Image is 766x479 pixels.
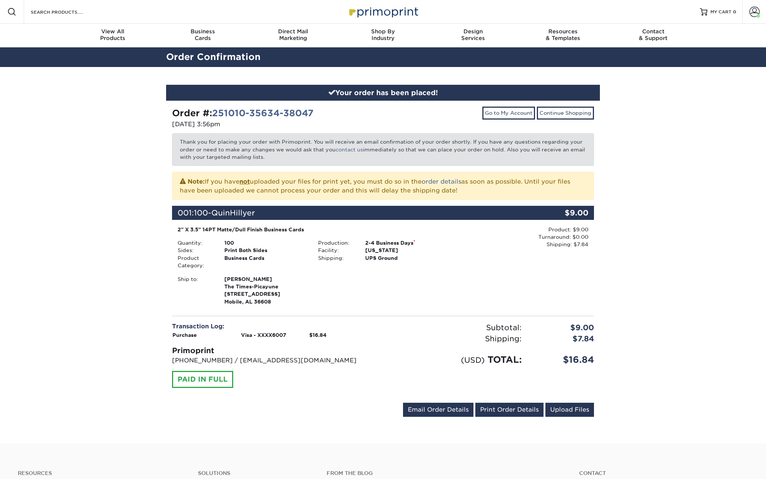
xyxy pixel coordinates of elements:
[527,322,600,333] div: $9.00
[608,24,698,47] a: Contact& Support
[422,178,461,185] a: order details
[224,275,307,283] span: [PERSON_NAME]
[518,28,608,41] div: & Templates
[518,24,608,47] a: Resources& Templates
[18,470,187,476] h4: Resources
[475,403,544,417] a: Print Order Details
[338,28,428,35] span: Shop By
[338,28,428,41] div: Industry
[313,239,359,247] div: Production:
[172,120,377,129] p: [DATE] 3:56pm
[428,24,518,47] a: DesignServices
[309,332,327,338] strong: $16.84
[68,24,158,47] a: View AllProducts
[224,275,307,305] strong: Mobile, AL 36608
[172,332,197,338] strong: Purchase
[428,28,518,35] span: Design
[219,254,313,269] div: Business Cards
[219,239,313,247] div: 100
[172,371,233,388] div: PAID IN FULL
[166,85,600,101] div: Your order has been placed!
[178,226,448,233] div: 2" X 3.5" 14PT Matte/Dull Finish Business Cards
[172,275,219,306] div: Ship to:
[172,345,377,356] div: Primoprint
[240,178,250,185] b: not
[172,239,219,247] div: Quantity:
[360,247,453,254] div: [US_STATE]
[579,470,748,476] a: Contact
[68,28,158,41] div: Products
[172,356,377,365] p: [PHONE_NUMBER] / [EMAIL_ADDRESS][DOMAIN_NAME]
[327,470,559,476] h4: From the Blog
[172,247,219,254] div: Sides:
[733,9,736,14] span: 0
[710,9,732,15] span: MY CART
[482,107,535,119] a: Go to My Account
[383,333,527,344] div: Shipping:
[383,322,527,333] div: Subtotal:
[608,28,698,35] span: Contact
[518,28,608,35] span: Resources
[172,322,377,331] div: Transaction Log:
[403,403,473,417] a: Email Order Details
[608,28,698,41] div: & Support
[172,206,524,220] div: 001:
[224,283,307,290] span: The Times-Picayune
[30,7,102,16] input: SEARCH PRODUCTS.....
[537,107,594,119] a: Continue Shopping
[453,226,588,248] div: Product: $9.00 Turnaround: $0.00 Shipping: $7.84
[313,247,359,254] div: Facility:
[224,290,307,298] span: [STREET_ADDRESS]
[241,332,286,338] strong: Visa - XXXX6007
[545,403,594,417] a: Upload Files
[219,247,313,254] div: Print Both Sides
[360,254,453,262] div: UPS Ground
[158,28,248,35] span: Business
[212,108,314,118] a: 251010-35634-38047
[524,206,594,220] div: $9.00
[248,28,338,41] div: Marketing
[194,208,255,217] span: 100-QuinHillyer
[527,333,600,344] div: $7.84
[313,254,359,262] div: Shipping:
[488,354,522,365] span: TOTAL:
[198,470,316,476] h4: Solutions
[346,4,420,20] img: Primoprint
[336,147,363,153] a: contact us
[461,355,485,365] small: (USD)
[158,24,248,47] a: BusinessCards
[338,24,428,47] a: Shop ByIndustry
[172,108,314,118] strong: Order #:
[68,28,158,35] span: View All
[158,28,248,41] div: Cards
[527,353,600,366] div: $16.84
[428,28,518,41] div: Services
[172,133,594,165] p: Thank you for placing your order with Primoprint. You will receive an email confirmation of your ...
[248,24,338,47] a: Direct MailMarketing
[161,50,605,64] h2: Order Confirmation
[360,239,453,247] div: 2-4 Business Days
[172,254,219,269] div: Product Category:
[180,177,586,195] p: If you have uploaded your files for print yet, you must do so in the as soon as possible. Until y...
[188,178,205,185] strong: Note:
[248,28,338,35] span: Direct Mail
